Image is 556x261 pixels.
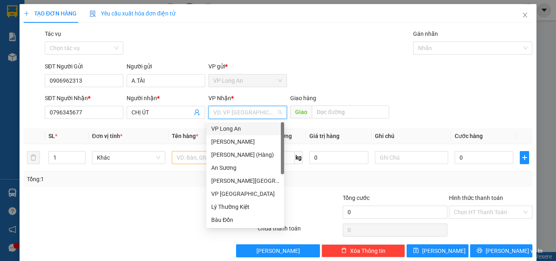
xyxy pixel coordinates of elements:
div: Người nhận [127,94,205,103]
span: plus [24,11,29,16]
div: VP [GEOGRAPHIC_DATA] [211,189,279,198]
span: TẠO ĐƠN HÀNG [24,10,77,17]
div: Người gửi [127,62,205,71]
label: Hình thức thanh toán [449,195,503,201]
span: save [413,248,419,254]
span: Xóa Thông tin [350,246,385,255]
div: SĐT Người Gửi [45,62,123,71]
button: Close [514,4,536,27]
div: Bàu Đồn [206,213,284,226]
button: printer[PERSON_NAME] và In [470,244,532,257]
div: Mỹ Hương (Hàng) [206,148,284,161]
span: Tên hàng [172,133,198,139]
span: Giao [290,105,312,118]
div: Mỹ Hương [206,135,284,148]
div: Tổng: 1 [27,175,215,184]
span: printer [477,248,482,254]
span: Khác [97,151,160,164]
div: Chưa thanh toán [257,224,342,238]
button: delete [27,151,40,164]
input: Dọc đường [312,105,389,118]
button: deleteXóa Thông tin [322,244,405,257]
span: Giá trị hàng [309,133,339,139]
th: Ghi chú [372,128,451,144]
span: [PERSON_NAME] [422,246,466,255]
div: VP Long An [211,124,279,133]
input: Ghi Chú [375,151,448,164]
input: 0 [309,151,368,164]
span: [PERSON_NAME] [256,246,300,255]
span: Tổng cước [343,195,370,201]
input: VD: Bàn, Ghế [172,151,245,164]
button: plus [520,151,529,164]
div: VP gửi [208,62,287,71]
button: save[PERSON_NAME] [407,244,469,257]
span: SL [48,133,55,139]
span: user-add [194,109,200,116]
label: Tác vụ [45,31,61,37]
div: An Sương [206,161,284,174]
span: delete [341,248,347,254]
span: close [522,12,528,18]
span: kg [295,151,303,164]
div: VP Long An [206,122,284,135]
span: Đơn vị tính [92,133,123,139]
div: SĐT Người Nhận [45,94,123,103]
div: Bàu Đồn [211,215,279,224]
div: An Sương [211,163,279,172]
span: VP Long An [213,75,282,87]
label: Gán nhãn [413,31,438,37]
div: [PERSON_NAME] [211,137,279,146]
div: Lý Thường Kiệt [211,202,279,211]
span: plus [520,154,529,161]
span: Giao hàng [290,95,316,101]
button: [PERSON_NAME] [236,244,320,257]
div: [PERSON_NAME] (Hàng) [211,150,279,159]
span: VP Nhận [208,95,231,101]
div: VP Tân Bình [206,187,284,200]
div: Lý Thường Kiệt [206,200,284,213]
div: Dương Minh Châu [206,174,284,187]
span: Cước hàng [455,133,483,139]
span: Yêu cầu xuất hóa đơn điện tử [90,10,175,17]
span: [PERSON_NAME] và In [486,246,543,255]
img: icon [90,11,96,17]
div: [PERSON_NAME][GEOGRAPHIC_DATA] [211,176,279,185]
